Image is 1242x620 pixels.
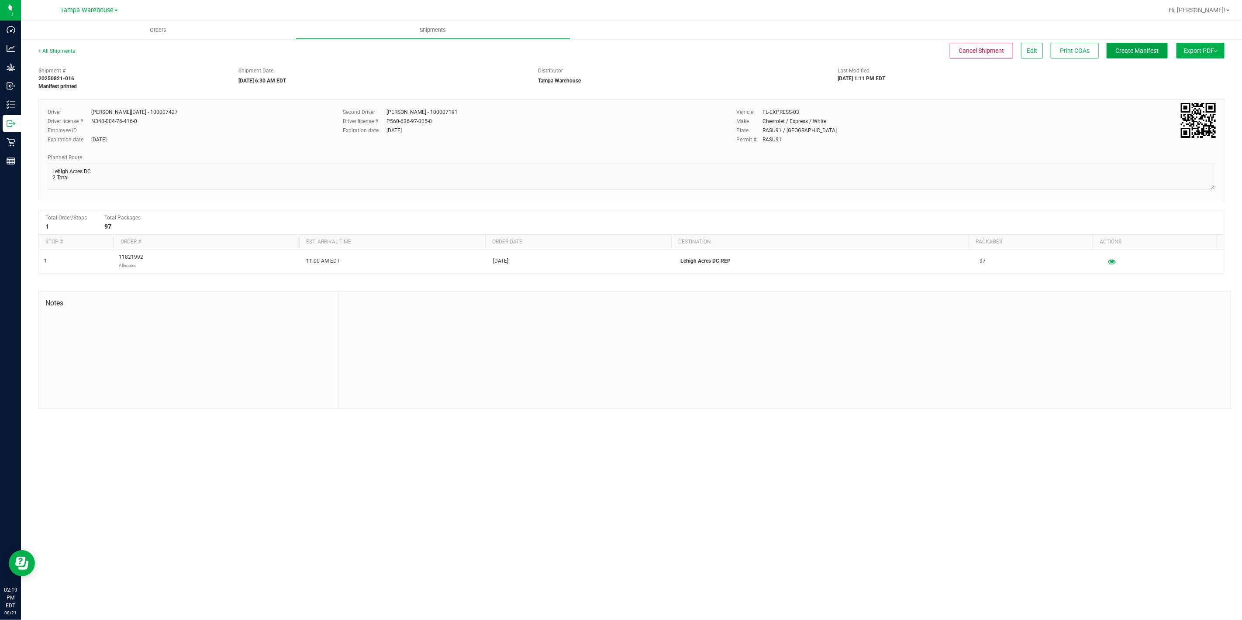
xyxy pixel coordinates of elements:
span: 11:00 AM EDT [306,257,340,265]
button: Cancel Shipment [950,43,1013,58]
label: Vehicle [736,108,762,116]
div: Chevrolet / Express / White [762,117,826,125]
label: Expiration date [343,127,386,134]
button: Export PDF [1176,43,1225,58]
strong: Manifest printed [38,83,77,89]
span: Tampa Warehouse [60,7,114,14]
label: Distributor [538,67,563,75]
strong: 20250821-016 [38,75,74,82]
th: Order date [485,235,671,250]
p: Lehigh Acres DC REP [680,257,969,265]
span: 97 [980,257,986,265]
label: Permit # [736,136,762,144]
inline-svg: Grow [7,63,15,72]
strong: [DATE] 1:11 PM EDT [838,75,886,82]
span: Notes [45,298,331,308]
label: Driver [48,108,91,116]
span: Total Order/Stops [45,215,87,221]
span: Edit [1027,47,1037,54]
span: Cancel Shipment [959,47,1004,54]
inline-svg: Outbound [7,119,15,128]
label: Driver license # [48,117,91,125]
qrcode: 20250821-016 [1181,103,1216,138]
img: Scan me! [1181,103,1216,138]
a: All Shipments [38,48,75,54]
label: Driver license # [343,117,386,125]
inline-svg: Dashboard [7,25,15,34]
div: [PERSON_NAME] - 100007191 [386,108,458,116]
th: Stop # [39,235,113,250]
span: Orders [138,26,179,34]
span: Create Manifest [1116,47,1159,54]
div: P560-636-97-005-0 [386,117,432,125]
span: 11821992 [119,253,143,270]
button: Print COAs [1051,43,1099,58]
th: Packages [969,235,1093,250]
div: RASU91 / [GEOGRAPHIC_DATA] [762,127,837,134]
inline-svg: Inbound [7,82,15,90]
label: Make [736,117,762,125]
span: Shipment # [38,67,225,75]
p: 02:19 PM EDT [4,586,17,610]
inline-svg: Retail [7,138,15,147]
div: [DATE] [91,136,107,144]
label: Shipment Date [238,67,273,75]
span: Shipments [408,26,458,34]
th: Est. arrival time [299,235,485,250]
span: [DATE] [493,257,508,265]
label: Plate [736,127,762,134]
label: Employee ID [48,127,91,134]
inline-svg: Analytics [7,44,15,53]
div: N340-004-76-416-0 [91,117,137,125]
strong: 97 [104,223,111,230]
a: Shipments [296,21,570,39]
th: Actions [1093,235,1217,250]
a: Orders [21,21,296,39]
div: [DATE] [386,127,402,134]
inline-svg: Inventory [7,100,15,109]
p: Allocated [119,261,143,270]
label: Second Driver [343,108,386,116]
div: FL-EXPRESS-03 [762,108,799,116]
button: Create Manifest [1107,43,1168,58]
span: Total Packages [104,215,141,221]
strong: Tampa Warehouse [538,78,581,84]
th: Destination [671,235,969,250]
span: 1 [44,257,47,265]
span: Hi, [PERSON_NAME]! [1169,7,1225,14]
label: Expiration date [48,136,91,144]
button: Edit [1021,43,1043,58]
label: Last Modified [838,67,870,75]
th: Order # [113,235,299,250]
strong: 1 [45,223,49,230]
span: Planned Route [48,154,82,161]
strong: [DATE] 6:30 AM EDT [238,78,286,84]
p: 08/21 [4,610,17,616]
div: [PERSON_NAME][DATE] - 100007427 [91,108,178,116]
iframe: Resource center [9,550,35,576]
inline-svg: Reports [7,157,15,165]
div: RASU91 [762,136,782,144]
span: Print COAs [1060,47,1090,54]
